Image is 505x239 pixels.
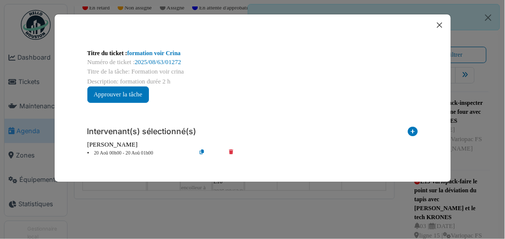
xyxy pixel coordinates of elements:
[87,67,418,77] div: Titre de la tâche: Formation voir crina
[87,127,197,136] h6: Intervenant(s) sélectionné(s)
[87,77,418,86] div: Description: formation durée 2 h
[87,86,149,103] button: Approuver la tâche
[82,150,196,157] li: 20 Aoû 00h00 - 20 Aoû 01h00
[135,59,181,66] a: 2025/08/63/01272
[127,50,181,57] a: formation voir Crina
[433,18,446,32] button: Close
[87,58,418,67] div: Numéro de ticket :
[87,140,418,150] div: [PERSON_NAME]
[408,127,418,140] i: Ajouter
[87,49,418,58] div: Titre du ticket :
